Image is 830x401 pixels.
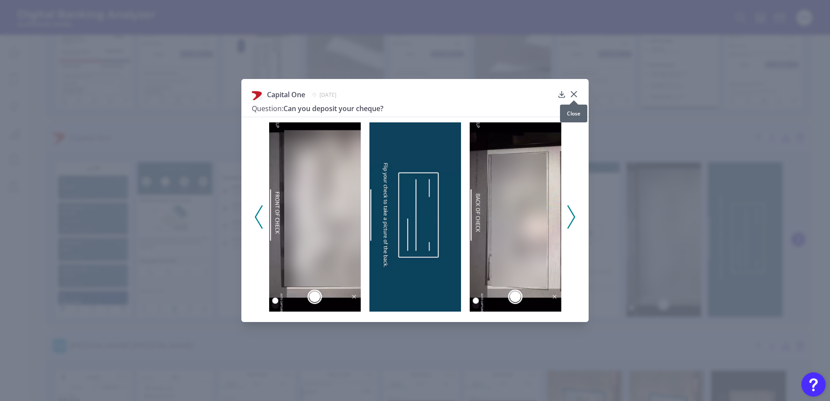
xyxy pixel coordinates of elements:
span: Capital One [267,90,305,99]
h3: Can you deposit your cheque? [252,104,554,113]
button: Open Resource Center [801,372,826,397]
span: Question: [252,104,283,113]
span: [DATE] [319,91,336,99]
div: Close [560,105,587,122]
